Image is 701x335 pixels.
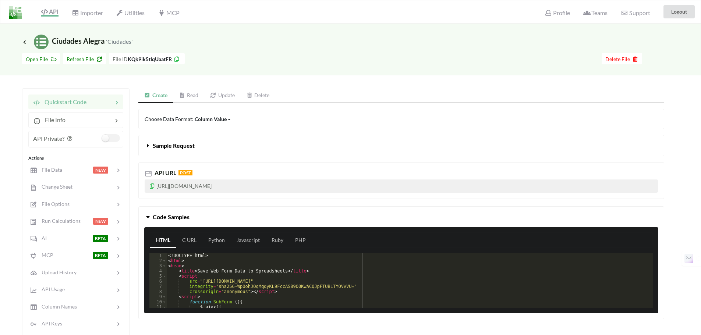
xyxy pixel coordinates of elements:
div: 1 [149,253,167,258]
p: [URL][DOMAIN_NAME] [145,179,658,193]
a: Read [173,88,205,103]
span: Column Names [37,303,77,310]
button: Open File [22,53,60,64]
div: 6 [149,279,167,284]
span: BETA [93,235,108,242]
span: API [41,8,59,15]
div: 3 [149,263,167,268]
div: 9 [149,294,167,299]
span: Choose Data Format: [145,116,231,122]
span: BETA [93,252,108,259]
a: Create [138,88,173,103]
span: Utilities [116,9,145,16]
a: Javascript [231,233,266,248]
button: Sample Request [139,135,664,156]
div: 11 [149,304,167,310]
span: Sample Request [153,142,195,149]
div: 2 [149,258,167,263]
span: Importer [72,9,103,16]
a: Delete [241,88,276,103]
div: 7 [149,284,167,289]
span: Change Sheet [37,183,72,190]
b: KQk9ik5tIqUaatFR [128,56,172,62]
span: MCP [158,9,179,16]
a: PHP [289,233,312,248]
span: Delete File [605,56,638,62]
img: /static/media/sheets.7a1b7961.svg [34,35,49,49]
button: Refresh File [63,53,106,64]
span: Refresh File [67,56,102,62]
a: Update [204,88,241,103]
img: LogoIcon.png [9,6,22,19]
button: Logout [663,5,695,18]
div: Column Value [195,115,227,123]
div: 10 [149,299,167,304]
span: Profile [545,9,570,16]
a: HTML [150,233,176,248]
div: 5 [149,274,167,279]
small: 'Ciudades' [106,38,133,45]
span: Quickstart Code [40,98,86,105]
span: MCP [37,252,53,258]
button: Code Samples [139,207,664,227]
span: NEW [93,167,108,174]
a: C URL [176,233,202,248]
a: Python [202,233,231,248]
div: Actions [28,155,123,161]
span: File Info [40,116,66,123]
span: Code Samples [153,213,190,220]
span: API Usage [37,286,65,292]
span: AI [37,235,47,241]
span: Open File [26,56,56,62]
span: POST [178,170,192,175]
div: 4 [149,268,167,274]
span: API Private? [33,135,64,142]
span: Ciudades Alegra [22,36,133,45]
span: API Keys [37,320,62,327]
span: File Data [37,167,62,173]
span: API URL [153,169,176,176]
span: File ID [113,56,128,62]
button: Delete File [602,53,642,64]
div: 8 [149,289,167,294]
span: File Options [37,201,70,207]
span: Run Calculations [37,218,81,224]
span: Support [621,10,650,16]
span: Teams [583,9,608,16]
a: Ruby [266,233,289,248]
span: NEW [93,218,108,225]
span: Upload History [37,269,77,275]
